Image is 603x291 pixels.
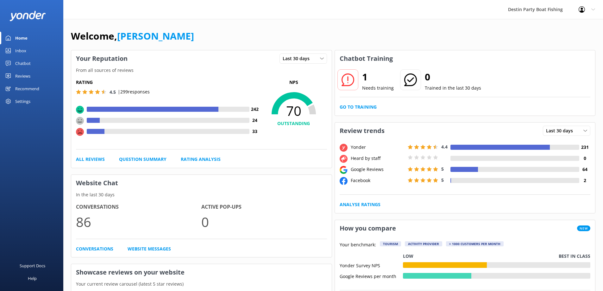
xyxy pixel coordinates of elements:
a: All Reviews [76,156,105,163]
h4: 0 [579,155,590,162]
p: 0 [201,211,327,232]
a: Go to Training [340,104,377,111]
div: Google Reviews per month [340,273,403,279]
div: Facebook [349,177,406,184]
a: Question Summary [119,156,166,163]
div: Settings [15,95,30,108]
div: Reviews [15,70,30,82]
a: Rating Analysis [181,156,221,163]
span: 4.5 [110,89,116,95]
span: 4.4 [441,144,448,150]
div: Support Docs [20,259,45,272]
h2: 1 [362,69,394,85]
h4: OUTSTANDING [261,120,327,127]
span: New [577,225,590,231]
p: In the last 30 days [71,191,332,198]
h1: Welcome, [71,28,194,44]
a: Analyse Ratings [340,201,380,208]
h4: Active Pop-ups [201,203,327,211]
p: NPS [261,79,327,86]
div: Activity Provider [405,241,442,246]
p: From all sources of reviews [71,67,332,74]
h4: 33 [249,128,261,135]
a: [PERSON_NAME] [117,29,194,42]
p: 86 [76,211,201,232]
h3: Showcase reviews on your website [71,264,332,281]
img: yonder-white-logo.png [9,11,46,21]
div: Yonder Survey NPS [340,262,403,268]
div: Chatbot [15,57,31,70]
div: Tourism [380,241,401,246]
div: Recommend [15,82,39,95]
h4: 242 [249,106,261,113]
p: | 299 responses [118,88,150,95]
div: Help [28,272,37,285]
a: Conversations [76,245,113,252]
h3: Website Chat [71,175,332,191]
h3: Chatbot Training [335,50,398,67]
div: Yonder [349,144,406,151]
span: 70 [261,103,327,119]
span: Last 30 days [283,55,313,62]
span: Last 30 days [546,127,577,134]
div: Google Reviews [349,166,406,173]
h2: 0 [425,69,481,85]
h3: Review trends [335,123,389,139]
p: Trained in the last 30 days [425,85,481,92]
h4: 2 [579,177,590,184]
p: Your benchmark: [340,241,376,249]
h4: 231 [579,144,590,151]
a: Website Messages [128,245,171,252]
div: Inbox [15,44,26,57]
h4: Conversations [76,203,201,211]
div: > 1000 customers per month [446,241,504,246]
p: Your current review carousel (latest 5 star reviews) [71,281,332,288]
h4: 64 [579,166,590,173]
h3: How you compare [335,220,401,237]
h5: Rating [76,79,261,86]
h3: Your Reputation [71,50,132,67]
p: Best in class [559,253,590,260]
p: Low [403,253,413,260]
span: 5 [441,177,444,183]
span: 5 [441,166,444,172]
div: Home [15,32,28,44]
div: Heard by staff [349,155,406,162]
p: Needs training [362,85,394,92]
h4: 24 [249,117,261,124]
